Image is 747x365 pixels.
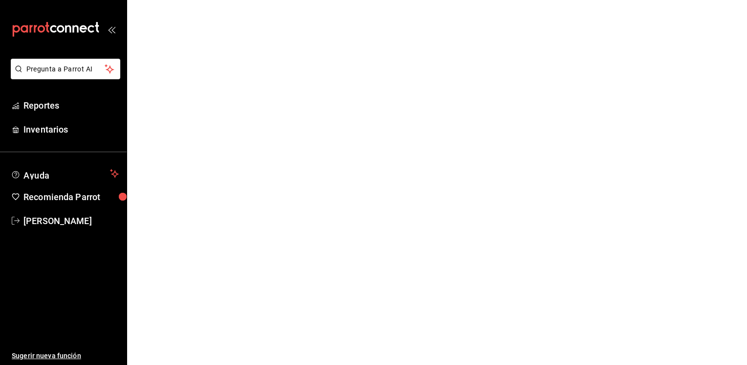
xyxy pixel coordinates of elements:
[11,59,120,79] button: Pregunta a Parrot AI
[108,25,115,33] button: open_drawer_menu
[26,64,105,74] span: Pregunta a Parrot AI
[23,168,106,180] span: Ayuda
[23,214,119,228] span: [PERSON_NAME]
[23,99,119,112] span: Reportes
[23,123,119,136] span: Inventarios
[7,71,120,81] a: Pregunta a Parrot AI
[12,351,119,361] span: Sugerir nueva función
[23,190,119,204] span: Recomienda Parrot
